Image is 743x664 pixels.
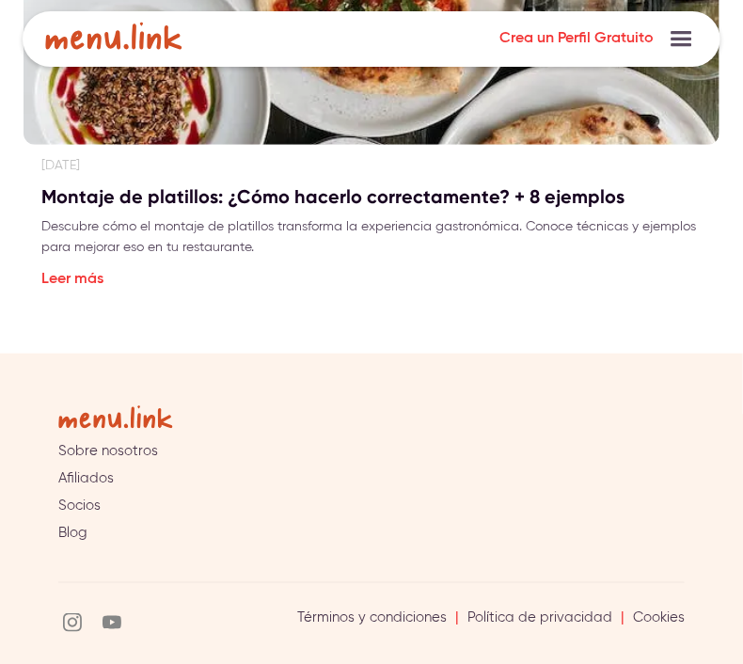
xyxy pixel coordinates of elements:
p: [DATE] [41,155,702,176]
h3: Montaje de platillos: ¿Cómo hacerlo correctamente? + 8 ejemplos [41,184,702,209]
a: Términos y condiciones [297,609,447,626]
a: Socios [58,498,101,514]
a: Leer más [41,272,103,287]
a: Blog [58,525,87,542]
a: Crea un Perfil Gratuito [499,27,654,52]
div: | [621,610,624,624]
img: Instagram logo with URL to d'Menus instagram account [63,613,82,632]
div: | [455,610,459,624]
a: Afiliados [58,470,114,487]
a: Política de privacidad [467,609,612,626]
a: Sobre nosotros [58,443,158,460]
p: Descubre cómo el montaje de platillos transforma la experiencia gastronómica. Conoce técnicas y e... [41,216,702,259]
div: menu [654,11,709,67]
img: Youtube logo with URL to d'Menus youtube account [103,613,121,632]
a: Cookies [633,609,685,626]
